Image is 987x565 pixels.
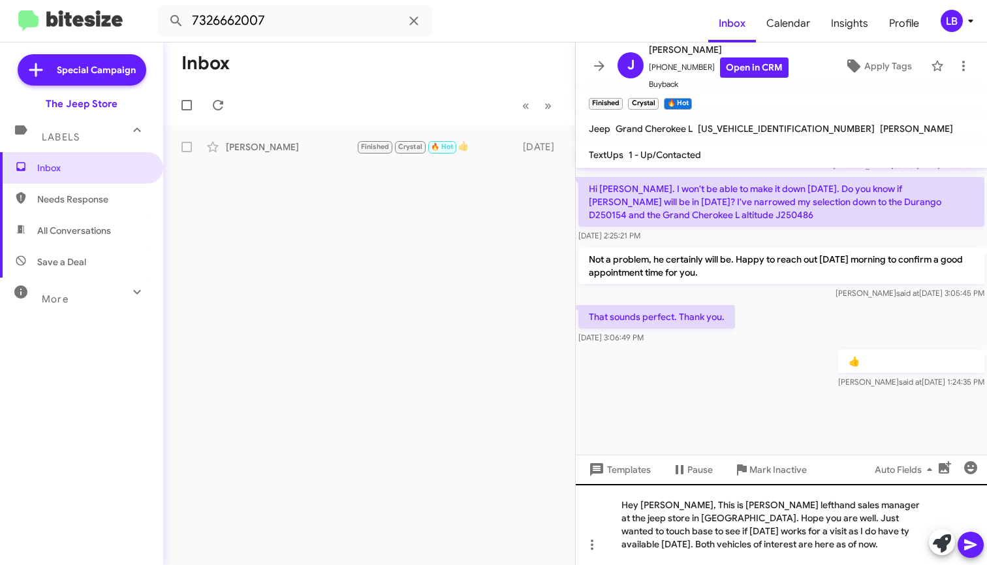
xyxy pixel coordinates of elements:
[838,377,984,387] span: [PERSON_NAME] [DATE] 1:24:35 PM
[522,97,529,114] span: «
[698,123,875,135] span: [US_VEHICLE_IDENTIFICATION_NUMBER]
[576,458,661,481] button: Templates
[629,149,701,161] span: 1 - Up/Contacted
[589,123,610,135] span: Jeep
[838,349,984,373] p: 👍
[42,293,69,305] span: More
[616,123,693,135] span: Grand Cherokee L
[57,63,136,76] span: Special Campaign
[930,10,973,32] button: LB
[864,54,912,78] span: Apply Tags
[589,98,623,110] small: Finished
[515,92,559,119] nav: Page navigation example
[749,458,807,481] span: Mark Inactive
[875,458,937,481] span: Auto Fields
[831,54,924,78] button: Apply Tags
[661,458,723,481] button: Pause
[537,92,559,119] button: Next
[398,142,422,151] span: Crystal
[37,224,111,237] span: All Conversations
[879,5,930,42] a: Profile
[756,5,821,42] a: Calendar
[578,305,735,329] p: That sounds perfect. Thank you.
[37,255,86,268] span: Save a Deal
[356,139,523,154] div: 👍
[576,484,987,565] div: Hey [PERSON_NAME], This is [PERSON_NAME] lefthand sales manager at the jeep store in [GEOGRAPHIC_...
[578,177,984,227] p: Hi [PERSON_NAME]. I won't be able to make it down [DATE]. Do you know if [PERSON_NAME] will be in...
[514,92,537,119] button: Previous
[46,97,117,110] div: The Jeep Store
[37,161,148,174] span: Inbox
[821,5,879,42] a: Insights
[18,54,146,86] a: Special Campaign
[42,131,80,143] span: Labels
[880,123,953,135] span: [PERSON_NAME]
[899,377,922,387] span: said at
[628,98,658,110] small: Crystal
[720,57,789,78] a: Open in CRM
[578,332,644,342] span: [DATE] 3:06:49 PM
[589,149,623,161] span: TextUps
[723,458,817,481] button: Mark Inactive
[586,458,651,481] span: Templates
[431,142,453,151] span: 🔥 Hot
[181,53,230,74] h1: Inbox
[649,78,789,91] span: Buyback
[226,140,356,153] div: [PERSON_NAME]
[544,97,552,114] span: »
[578,248,984,284] p: Not a problem, he certainly will be. Happy to reach out [DATE] morning to confirm a good appointm...
[896,288,919,298] span: said at
[649,42,789,57] span: [PERSON_NAME]
[687,458,713,481] span: Pause
[941,10,963,32] div: LB
[664,98,692,110] small: 🔥 Hot
[627,55,634,76] span: J
[361,142,390,151] span: Finished
[649,57,789,78] span: [PHONE_NUMBER]
[158,5,432,37] input: Search
[864,458,948,481] button: Auto Fields
[836,288,984,298] span: [PERSON_NAME] [DATE] 3:05:45 PM
[523,140,565,153] div: [DATE]
[708,5,756,42] a: Inbox
[37,193,148,206] span: Needs Response
[578,231,640,240] span: [DATE] 2:25:21 PM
